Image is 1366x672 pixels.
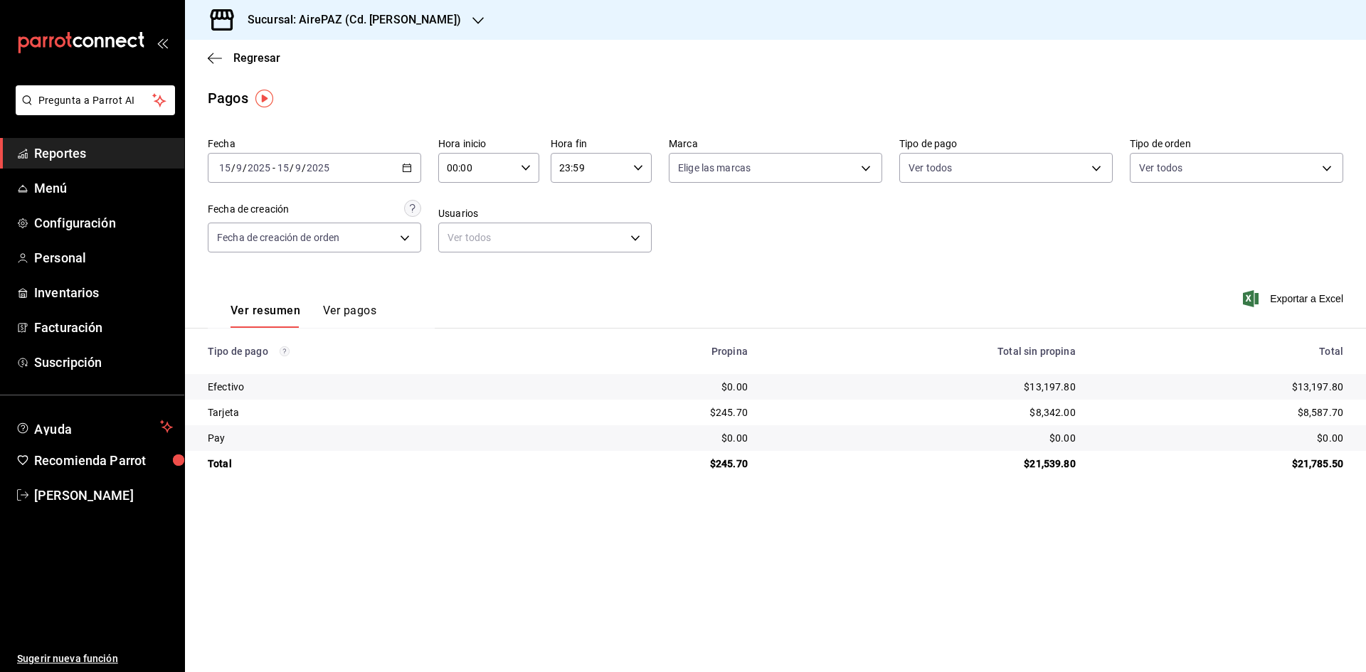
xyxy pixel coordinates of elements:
[208,431,551,445] div: Pay
[16,85,175,115] button: Pregunta a Parrot AI
[771,457,1076,471] div: $21,539.80
[231,304,376,328] div: navigation tabs
[208,457,551,471] div: Total
[236,11,461,28] h3: Sucursal: AirePAZ (Cd. [PERSON_NAME])
[157,37,168,48] button: open_drawer_menu
[573,346,748,357] div: Propina
[34,283,173,302] span: Inventarios
[17,651,173,666] span: Sugerir nueva función
[34,418,154,435] span: Ayuda
[323,304,376,328] button: Ver pagos
[208,405,551,420] div: Tarjeta
[208,87,248,109] div: Pagos
[438,139,539,149] label: Hora inicio
[10,103,175,118] a: Pregunta a Parrot AI
[34,248,173,267] span: Personal
[899,139,1113,149] label: Tipo de pago
[280,346,290,356] svg: Los pagos realizados con Pay y otras terminales son montos brutos.
[34,451,173,470] span: Recomienda Parrot
[573,380,748,394] div: $0.00
[208,202,289,217] div: Fecha de creación
[669,139,882,149] label: Marca
[1098,457,1343,471] div: $21,785.50
[231,162,235,174] span: /
[235,162,243,174] input: --
[306,162,330,174] input: ----
[34,144,173,163] span: Reportes
[438,208,652,218] label: Usuarios
[1098,431,1343,445] div: $0.00
[573,457,748,471] div: $245.70
[231,304,300,328] button: Ver resumen
[208,346,551,357] div: Tipo de pago
[255,90,273,107] img: Tooltip marker
[208,380,551,394] div: Efectivo
[38,93,153,108] span: Pregunta a Parrot AI
[1098,380,1343,394] div: $13,197.80
[438,223,652,252] div: Ver todos
[771,431,1076,445] div: $0.00
[573,405,748,420] div: $245.70
[34,213,173,233] span: Configuración
[771,405,1076,420] div: $8,342.00
[295,162,302,174] input: --
[1130,139,1343,149] label: Tipo de orden
[302,162,306,174] span: /
[217,230,339,245] span: Fecha de creación de orden
[771,346,1076,357] div: Total sin propina
[34,178,173,198] span: Menú
[551,139,652,149] label: Hora fin
[272,162,275,174] span: -
[771,380,1076,394] div: $13,197.80
[1139,161,1182,175] span: Ver todos
[277,162,290,174] input: --
[1098,346,1343,357] div: Total
[218,162,231,174] input: --
[233,51,280,65] span: Regresar
[34,353,173,372] span: Suscripción
[1246,290,1343,307] button: Exportar a Excel
[1098,405,1343,420] div: $8,587.70
[678,161,751,175] span: Elige las marcas
[208,139,421,149] label: Fecha
[243,162,247,174] span: /
[34,486,173,505] span: [PERSON_NAME]
[34,318,173,337] span: Facturación
[290,162,294,174] span: /
[909,161,952,175] span: Ver todos
[247,162,271,174] input: ----
[208,51,280,65] button: Regresar
[573,431,748,445] div: $0.00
